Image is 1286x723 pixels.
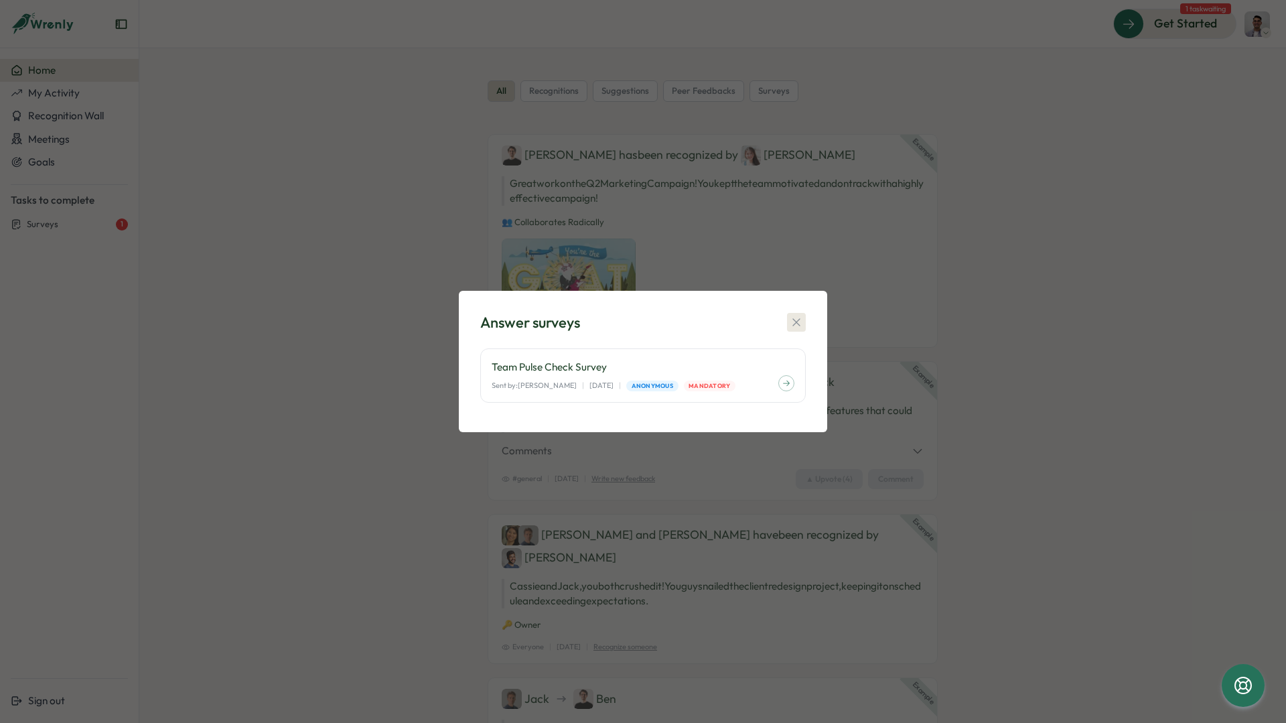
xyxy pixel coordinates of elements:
span: Mandatory [689,381,730,391]
span: Anonymous [632,381,673,391]
p: Team Pulse Check Survey [492,360,794,375]
div: Answer surveys [480,312,580,333]
p: [DATE] [589,380,614,391]
p: | [582,380,584,391]
a: Team Pulse Check SurveySent by:[PERSON_NAME]|[DATE]|AnonymousMandatory [480,348,806,403]
p: Sent by: [PERSON_NAME] [492,380,577,391]
p: | [619,380,621,391]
